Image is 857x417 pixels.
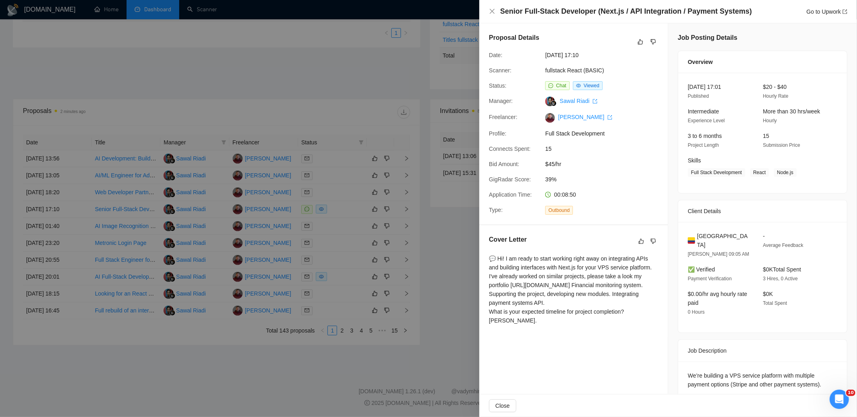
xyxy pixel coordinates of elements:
span: message [548,83,553,88]
span: React [750,168,769,177]
span: [DATE] 17:10 [545,51,666,60]
span: $0K Total Spent [763,266,801,273]
div: Client Details [688,200,837,222]
span: ✅ Verified [688,266,715,273]
span: GigRadar Score: [489,176,531,183]
span: 3 to 6 months [688,133,722,139]
span: Published [688,93,709,99]
span: Profile: [489,130,507,137]
span: $0.00/hr avg hourly rate paid [688,291,747,306]
span: dislike [650,238,656,244]
span: export [843,9,847,14]
span: - [763,233,765,239]
span: [GEOGRAPHIC_DATA] [697,232,750,249]
span: Scanner: [489,67,511,74]
h5: Cover Letter [489,235,527,244]
h5: Proposal Details [489,33,539,43]
span: Connects Spent: [489,146,531,152]
span: Experience Level [688,118,725,123]
span: 15 [545,144,666,153]
span: Outbound [545,206,573,215]
a: Sawal Riadi export [560,98,597,104]
button: dislike [648,236,658,246]
span: Status: [489,82,507,89]
div: Job Description [688,340,837,362]
h4: Senior Full-Stack Developer (Next.js / API Integration / Payment Systems) [500,6,752,16]
span: Hourly Rate [763,93,788,99]
span: 10 [846,390,855,396]
span: Type: [489,207,503,213]
span: Date: [489,52,502,58]
iframe: Intercom live chat [830,390,849,409]
button: dislike [648,37,658,47]
span: Manager: [489,98,513,104]
span: eye [576,83,581,88]
span: Viewed [584,83,599,88]
span: clock-circle [545,192,551,197]
img: c1Solt7VbwHmdfN9daG-llb3HtbK8lHyvFES2IJpurApVoU8T7FGrScjE2ec-Wjl2v [545,113,555,123]
span: More than 30 hrs/week [763,108,820,115]
span: [PERSON_NAME] 09:05 AM [688,251,749,257]
span: Average Feedback [763,242,804,248]
span: Node.js [774,168,797,177]
a: fullstack React (BASIC) [545,67,604,74]
div: 💬 Hi! I am ready to start working right away on integrating APIs and building interfaces with Nex... [489,254,658,325]
span: close [489,8,495,14]
button: Close [489,399,516,412]
button: like [636,236,646,246]
span: Full Stack Development [545,129,666,138]
span: dislike [650,39,656,45]
span: $0K [763,291,773,297]
span: Application Time: [489,191,532,198]
span: 3 Hires, 0 Active [763,276,798,281]
span: $20 - $40 [763,84,787,90]
h5: Job Posting Details [678,33,737,43]
span: Project Length [688,142,719,148]
a: Go to Upworkexport [806,8,847,15]
span: 00:08:50 [554,191,576,198]
span: Skills [688,157,701,164]
span: like [638,238,644,244]
span: Intermediate [688,108,719,115]
span: 0 Hours [688,309,705,315]
span: 15 [763,133,769,139]
span: export [593,99,597,104]
span: Chat [556,83,566,88]
span: Payment Verification [688,276,732,281]
span: export [607,115,612,120]
span: [DATE] 17:01 [688,84,721,90]
span: Freelancer: [489,114,517,120]
span: $45/hr [545,160,666,168]
img: gigradar-bm.png [551,101,556,106]
span: Hourly [763,118,777,123]
span: like [638,39,643,45]
span: Overview [688,58,713,66]
button: Close [489,8,495,15]
button: like [636,37,645,47]
span: Bid Amount: [489,161,520,167]
span: Total Spent [763,300,787,306]
img: 🇨🇴 [688,236,695,245]
span: Close [495,401,510,410]
span: Submission Price [763,142,800,148]
a: [PERSON_NAME] export [558,114,612,120]
span: Full Stack Development [688,168,745,177]
span: 39% [545,175,666,184]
